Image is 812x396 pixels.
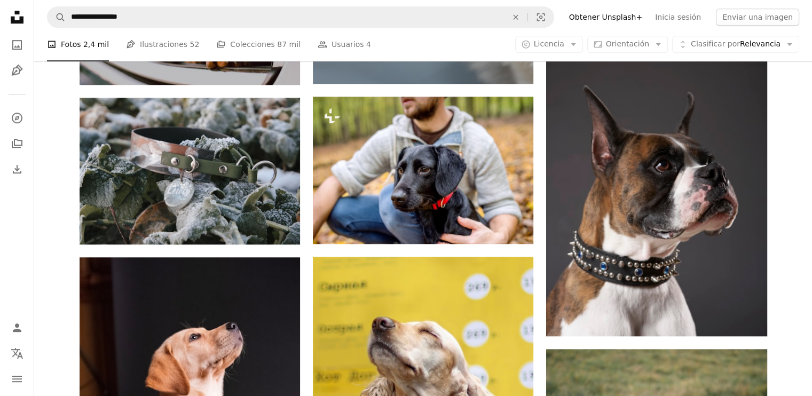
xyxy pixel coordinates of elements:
[6,6,28,30] a: Inicio — Unsplash
[48,7,66,27] button: Buscar en Unsplash
[563,9,649,26] a: Obtener Unsplash+
[504,7,527,27] button: Borrar
[546,165,767,175] a: Un perro marrón y blanco con un collar de cuero
[366,39,371,51] span: 4
[515,36,583,53] button: Licencia
[6,317,28,338] a: Iniciar sesión / Registrarse
[587,36,668,53] button: Orientación
[318,28,371,62] a: Usuarios 4
[190,39,199,51] span: 52
[277,39,301,51] span: 87 mil
[47,6,554,28] form: Encuentra imágenes en todo el sitio
[6,60,28,81] a: Ilustraciones
[6,159,28,180] a: Historial de descargas
[216,28,301,62] a: Colecciones 87 mil
[6,107,28,129] a: Explorar
[6,343,28,364] button: Idioma
[649,9,707,26] a: Inicia sesión
[528,7,554,27] button: Búsqueda visual
[691,40,740,49] span: Clasificar por
[691,39,781,50] span: Relevancia
[6,368,28,390] button: Menú
[6,133,28,154] a: Colecciones
[313,165,533,175] a: Joven hipster irreconocible con su perro negro en el bosque de otoño
[672,36,799,53] button: Clasificar porRelevancia
[546,5,767,336] img: Un perro marrón y blanco con un collar de cuero
[6,34,28,56] a: Fotos
[80,98,300,244] img: Un primer plano de un brazalete de cuero en una planta
[126,28,199,62] a: Ilustraciones 52
[80,166,300,176] a: Un primer plano de un brazalete de cuero en una planta
[534,40,564,49] span: Licencia
[716,9,799,26] button: Enviar una imagen
[313,97,533,243] img: Joven hipster irreconocible con su perro negro en el bosque de otoño
[606,40,649,49] span: Orientación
